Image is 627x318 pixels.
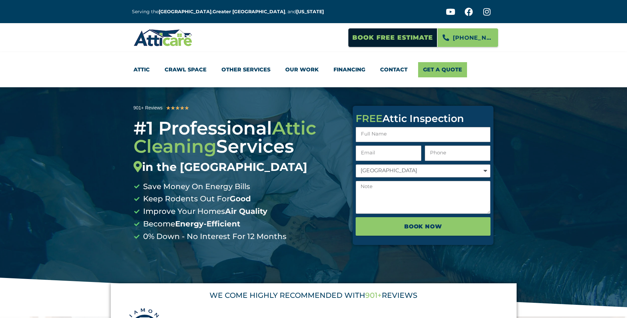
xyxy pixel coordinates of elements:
[175,104,180,112] i: ★
[380,62,408,77] a: Contact
[356,145,421,161] input: Email
[141,180,250,193] span: Save Money On Energy Bills
[134,62,150,77] a: Attic
[141,230,287,243] span: 0% Down - No Interest For 12 Months
[225,207,267,216] b: Air Quality
[166,104,171,112] i: ★
[141,218,240,230] span: Become
[171,104,175,112] i: ★
[141,193,251,205] span: Keep Rodents Out For
[213,9,285,15] a: Greater [GEOGRAPHIC_DATA]
[348,28,437,47] a: Book Free Estimate
[221,62,270,77] a: Other Services
[418,62,467,77] a: Get A Quote
[134,117,316,157] span: Attic Cleaning
[175,219,240,228] b: Energy-Efficient
[365,291,382,300] span: 901+
[132,8,329,16] p: Serving the , , and
[352,31,433,44] span: Book Free Estimate
[356,114,490,124] div: Attic Inspection
[285,62,319,77] a: Our Work
[184,104,189,112] i: ★
[134,160,343,174] div: in the [GEOGRAPHIC_DATA]
[134,104,163,112] div: 901+ Reviews
[119,292,508,299] div: WE COME HIGHLY RECOMMENDED WITH REVIEWS
[425,145,490,161] input: Only numbers and phone characters (#, -, *, etc) are accepted.
[356,127,490,142] input: Full Name
[134,62,494,77] nav: Menu
[230,194,251,203] b: Good
[333,62,365,77] a: Financing
[159,9,212,15] a: [GEOGRAPHIC_DATA]
[165,62,207,77] a: Crawl Space
[141,205,267,218] span: Improve Your Homes
[134,119,343,174] div: #1 Professional Services
[453,32,493,43] span: [PHONE_NUMBER]
[404,221,442,232] span: BOOK NOW
[166,104,189,112] div: 5/5
[296,9,324,15] a: [US_STATE]
[356,112,382,125] span: FREE
[356,217,490,236] button: BOOK NOW
[180,104,184,112] i: ★
[437,28,498,47] a: [PHONE_NUMBER]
